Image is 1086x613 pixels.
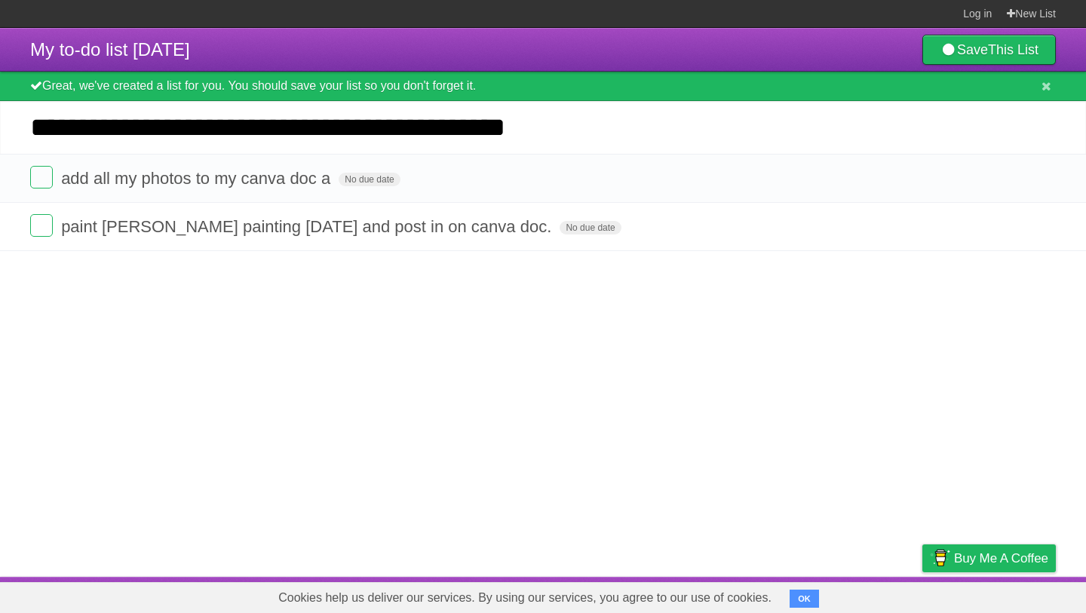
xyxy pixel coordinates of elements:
b: This List [988,42,1038,57]
a: Buy me a coffee [922,544,1056,572]
a: Developers [772,581,833,609]
button: OK [790,590,819,608]
a: SaveThis List [922,35,1056,65]
span: add all my photos to my canva doc a [61,169,334,188]
a: Privacy [903,581,942,609]
span: No due date [560,221,621,234]
a: Suggest a feature [961,581,1056,609]
label: Done [30,214,53,237]
img: Buy me a coffee [930,545,950,571]
label: Done [30,166,53,188]
a: About [722,581,753,609]
a: Terms [851,581,885,609]
span: Buy me a coffee [954,545,1048,572]
span: paint [PERSON_NAME] painting [DATE] and post in on canva doc. [61,217,555,236]
span: My to-do list [DATE] [30,39,190,60]
span: Cookies help us deliver our services. By using our services, you agree to our use of cookies. [263,583,787,613]
span: No due date [339,173,400,186]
